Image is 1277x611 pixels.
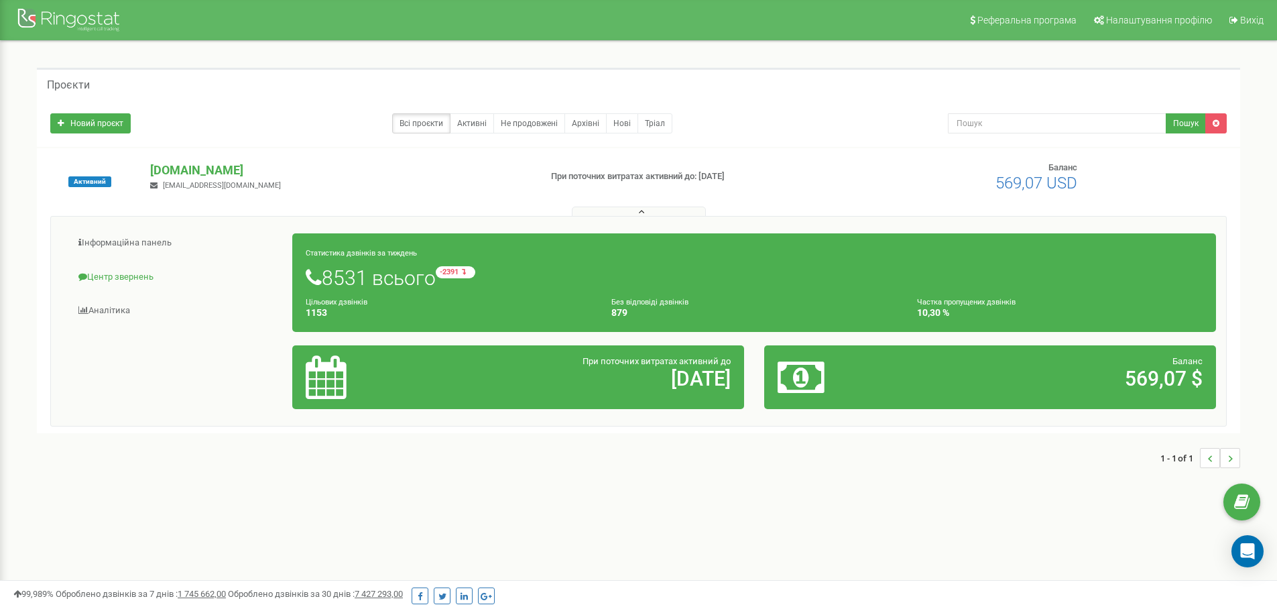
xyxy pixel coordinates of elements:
span: 99,989% [13,589,54,599]
a: Не продовжені [493,113,565,133]
a: Архівні [564,113,607,133]
span: Оброблено дзвінків за 7 днів : [56,589,226,599]
span: Вихід [1240,15,1264,25]
h1: 8531 всього [306,266,1203,289]
h4: 879 [611,308,897,318]
a: Новий проєкт [50,113,131,133]
small: -2391 [436,266,475,278]
span: [EMAIL_ADDRESS][DOMAIN_NAME] [163,181,281,190]
div: Open Intercom Messenger [1231,535,1264,567]
span: Баланс [1048,162,1077,172]
button: Пошук [1166,113,1206,133]
small: Частка пропущених дзвінків [917,298,1016,307]
span: Реферальна програма [977,15,1077,25]
h2: 569,07 $ [926,368,1203,390]
a: Центр звернень [61,261,293,294]
small: Цільових дзвінків [306,298,367,307]
a: Інформаційна панель [61,227,293,260]
a: Аналiтика [61,294,293,327]
span: Активний [68,176,111,187]
a: Тріал [637,113,672,133]
h2: [DATE] [454,368,731,390]
h4: 10,30 % [917,308,1203,318]
small: Без відповіді дзвінків [611,298,688,307]
h4: 1153 [306,308,591,318]
a: Всі проєкти [392,113,450,133]
h5: Проєкти [47,79,90,91]
p: [DOMAIN_NAME] [150,162,529,179]
span: 569,07 USD [995,174,1077,192]
small: Статистика дзвінків за тиждень [306,249,417,258]
p: При поточних витратах активний до: [DATE] [551,170,830,183]
span: Оброблено дзвінків за 30 днів : [228,589,403,599]
span: Налаштування профілю [1106,15,1212,25]
span: Баланс [1172,356,1203,366]
u: 7 427 293,00 [355,589,403,599]
span: 1 - 1 of 1 [1160,448,1200,468]
span: При поточних витратах активний до [583,356,731,366]
input: Пошук [948,113,1166,133]
a: Нові [606,113,638,133]
u: 1 745 662,00 [178,589,226,599]
a: Активні [450,113,494,133]
nav: ... [1160,435,1240,482]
